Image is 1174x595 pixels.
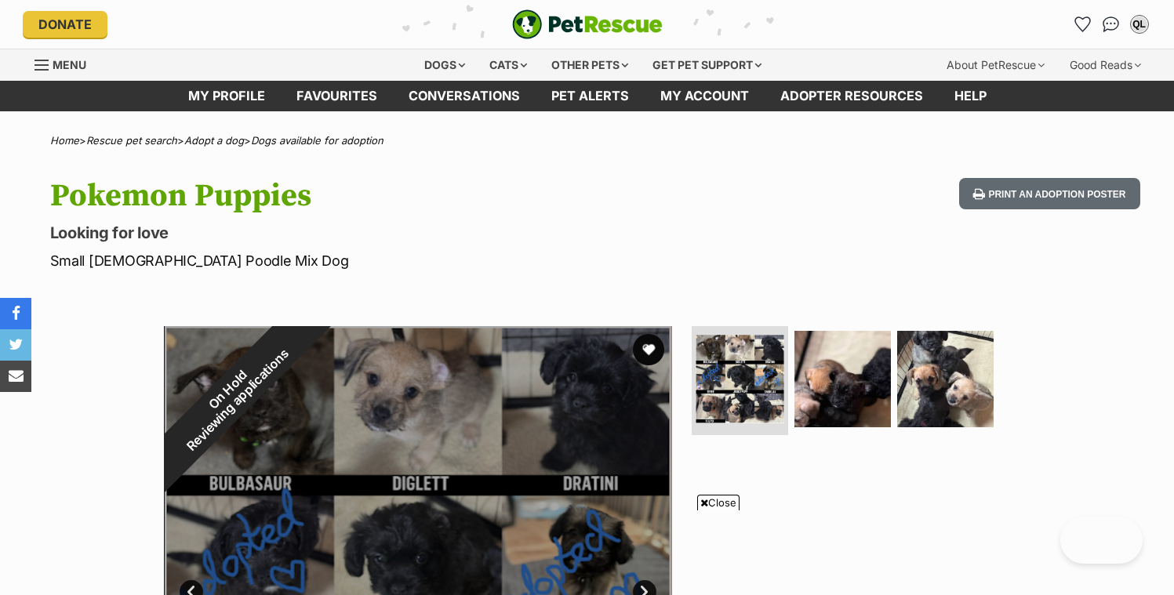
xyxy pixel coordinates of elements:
[696,335,784,423] img: Photo of Pokemon Puppies
[50,134,79,147] a: Home
[281,81,393,111] a: Favourites
[1059,49,1152,81] div: Good Reads
[173,81,281,111] a: My profile
[512,9,663,39] img: logo-e224e6f780fb5917bec1dbf3a21bbac754714ae5b6737aabdf751b685950b380.svg
[642,49,772,81] div: Get pet support
[897,331,994,427] img: Photo of Pokemon Puppies
[1070,12,1096,37] a: Favourites
[86,134,177,147] a: Rescue pet search
[697,495,740,510] span: Close
[50,222,714,244] p: Looking for love
[765,81,939,111] a: Adopter resources
[1132,16,1147,32] div: QL
[1103,16,1119,32] img: chat-41dd97257d64d25036548639549fe6c8038ab92f7586957e7f3b1b290dea8141.svg
[184,134,244,147] a: Adopt a dog
[120,282,344,506] div: On Hold
[645,81,765,111] a: My account
[540,49,639,81] div: Other pets
[1099,12,1124,37] a: Conversations
[478,49,538,81] div: Cats
[11,135,1164,147] div: > > >
[413,49,476,81] div: Dogs
[184,346,291,453] span: Reviewing applications
[23,11,107,38] a: Donate
[939,81,1002,111] a: Help
[251,134,383,147] a: Dogs available for adoption
[1070,12,1152,37] ul: Account quick links
[512,9,663,39] a: PetRescue
[633,334,664,365] button: favourite
[936,49,1056,81] div: About PetRescue
[1060,517,1143,564] iframe: Help Scout Beacon - Open
[794,331,891,427] img: Photo of Pokemon Puppies
[393,81,536,111] a: conversations
[53,58,86,71] span: Menu
[536,81,645,111] a: Pet alerts
[35,49,97,78] a: Menu
[1127,12,1152,37] button: My account
[50,250,714,271] p: Small [DEMOGRAPHIC_DATA] Poodle Mix Dog
[50,178,714,214] h1: Pokemon Puppies
[959,178,1139,210] button: Print an adoption poster
[207,517,968,587] iframe: Advertisement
